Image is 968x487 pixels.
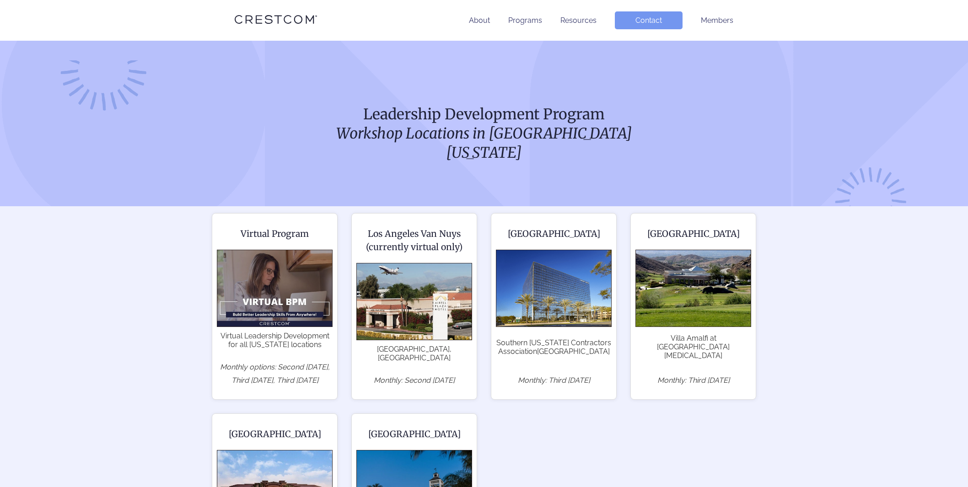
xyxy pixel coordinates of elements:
h2: [GEOGRAPHIC_DATA] [217,428,333,441]
i: Monthly: Second [DATE] [374,376,455,385]
a: Programs [508,16,542,25]
h2: [GEOGRAPHIC_DATA] [356,428,472,441]
a: About [469,16,490,25]
a: Members [701,16,733,25]
a: Los Angeles Van Nuys (currently virtual only) [GEOGRAPHIC_DATA], [GEOGRAPHIC_DATA] Monthly: Secon... [351,213,477,400]
h1: Leadership Development Program [309,105,659,162]
h2: Virtual Program [217,227,333,241]
i: Monthly options: Second [DATE], Third [DATE], Third [DATE] [220,363,330,385]
h2: [GEOGRAPHIC_DATA] [635,227,751,241]
i: Monthly: Third [DATE] [518,376,590,385]
img: Riverside County North [635,250,751,327]
a: [GEOGRAPHIC_DATA] Villa Amalfi at [GEOGRAPHIC_DATA][MEDICAL_DATA] Monthly: Third [DATE] [630,213,756,400]
h2: Los Angeles Van Nuys (currently virtual only) [356,227,472,254]
i: Workshop Locations in [GEOGRAPHIC_DATA][US_STATE] [336,124,632,162]
img: Orange County [496,250,612,327]
a: [GEOGRAPHIC_DATA] Southern [US_STATE] Contractors Association[GEOGRAPHIC_DATA] Monthly: Third [DATE] [491,213,617,400]
a: Resources [560,16,597,25]
img: Los Angeles Van Nuys (currently virtual only) [356,263,472,340]
span: Villa Amalfi at [GEOGRAPHIC_DATA][MEDICAL_DATA] [635,332,751,362]
h2: [GEOGRAPHIC_DATA] [496,227,612,241]
i: Monthly: Third [DATE] [657,376,730,385]
a: Virtual Program Virtual Leadership Development for all [US_STATE] locations Monthly options: Seco... [212,213,338,400]
a: Contact [615,11,683,29]
span: Southern [US_STATE] Contractors Association[GEOGRAPHIC_DATA] [496,332,612,362]
span: [GEOGRAPHIC_DATA], [GEOGRAPHIC_DATA] [356,345,472,362]
span: Virtual Leadership Development for all [US_STATE] locations [217,332,333,349]
img: Virtual [217,250,333,327]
